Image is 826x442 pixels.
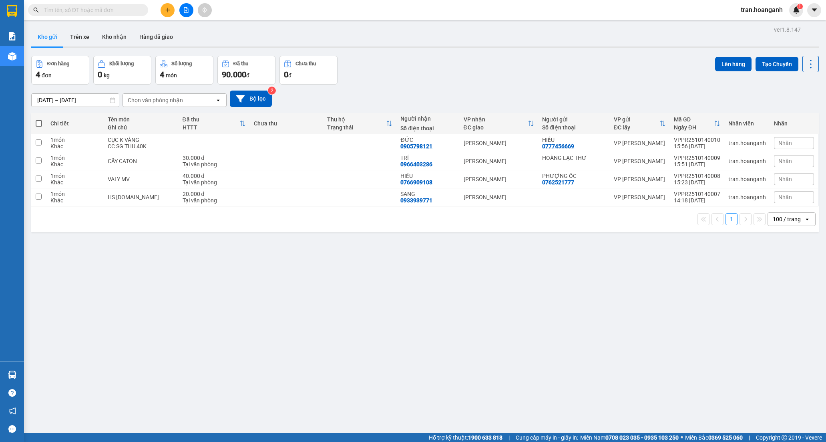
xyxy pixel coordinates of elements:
[171,61,192,67] div: Số lượng
[728,140,766,146] div: tran.hoanganh
[165,7,171,13] span: plus
[183,179,246,186] div: Tại văn phòng
[50,173,100,179] div: 1 món
[605,434,679,441] strong: 0708 023 035 - 0935 103 250
[183,191,246,197] div: 20.000 đ
[64,27,96,46] button: Trên xe
[468,434,502,441] strong: 1900 633 818
[183,197,246,204] div: Tại văn phòng
[183,173,246,179] div: 40.000 đ
[793,6,800,14] img: icon-new-feature
[778,176,792,182] span: Nhãn
[183,124,240,131] div: HTTT
[542,124,606,131] div: Số điện thoại
[614,194,666,200] div: VP [PERSON_NAME]
[464,194,535,200] div: [PERSON_NAME]
[98,70,102,79] span: 0
[614,158,666,164] div: VP [PERSON_NAME]
[166,72,177,79] span: món
[516,433,578,442] span: Cung cấp máy in - giấy in:
[50,143,100,149] div: Khác
[93,56,151,85] button: Khối lượng0kg
[36,70,40,79] span: 4
[400,173,455,179] div: HIẾU
[42,72,52,79] span: đơn
[160,70,164,79] span: 4
[460,113,539,134] th: Toggle SortBy
[183,116,240,123] div: Đã thu
[8,52,16,61] img: warehouse-icon
[295,61,316,67] div: Chưa thu
[778,140,792,146] span: Nhãn
[7,5,17,17] img: logo-vxr
[47,61,69,67] div: Đơn hàng
[32,94,119,107] input: Select a date range.
[50,137,100,143] div: 1 món
[811,6,818,14] span: caret-down
[217,56,275,85] button: Đã thu90.000đ
[33,7,39,13] span: search
[279,56,338,85] button: Chưa thu0đ
[464,116,528,123] div: VP nhận
[542,173,606,179] div: PHƯỢNG ỐC
[778,158,792,164] span: Nhãn
[728,176,766,182] div: tran.hoanganh
[614,140,666,146] div: VP [PERSON_NAME]
[161,3,175,17] button: plus
[542,143,574,149] div: 0777456669
[400,155,455,161] div: TRÍ
[674,155,720,161] div: VPPR2510140009
[614,124,659,131] div: ĐC lấy
[50,155,100,161] div: 1 món
[674,191,720,197] div: VPPR2510140007
[749,433,750,442] span: |
[726,213,738,225] button: 1
[284,70,288,79] span: 0
[222,70,246,79] span: 90.000
[183,7,189,13] span: file-add
[728,120,766,127] div: Nhân viên
[179,3,193,17] button: file-add
[254,120,319,127] div: Chưa thu
[50,179,100,186] div: Khác
[728,194,766,200] div: tran.hoanganh
[108,158,174,164] div: CÂY CATON
[610,113,670,134] th: Toggle SortBy
[183,161,246,168] div: Tại văn phòng
[179,113,250,134] th: Toggle SortBy
[246,72,249,79] span: đ
[327,116,386,123] div: Thu hộ
[464,124,528,131] div: ĐC giao
[400,179,432,186] div: 0766909108
[230,91,272,107] button: Bộ lọc
[50,120,100,127] div: Chi tiết
[674,173,720,179] div: VPPR2510140008
[782,435,787,440] span: copyright
[400,191,455,197] div: SANG
[104,72,110,79] span: kg
[400,125,455,131] div: Số điện thoại
[50,191,100,197] div: 1 món
[674,197,720,204] div: 14:18 [DATE]
[708,434,743,441] strong: 0369 525 060
[288,72,291,79] span: đ
[108,116,174,123] div: Tên món
[674,179,720,186] div: 15:23 [DATE]
[773,215,801,223] div: 100 / trang
[400,197,432,204] div: 0933939771
[542,137,606,143] div: HIẾU
[133,27,179,46] button: Hàng đã giao
[268,87,276,95] sup: 2
[674,137,720,143] div: VPPR2510140010
[685,433,743,442] span: Miền Bắc
[681,436,683,439] span: ⚪️
[464,176,535,182] div: [PERSON_NAME]
[327,124,386,131] div: Trạng thái
[429,433,502,442] span: Hỗ trợ kỹ thuật:
[31,27,64,46] button: Kho gửi
[542,155,606,161] div: HOÀNG LẠC THƯ
[400,137,455,143] div: ĐỨC
[728,158,766,164] div: tran.hoanganh
[50,161,100,168] div: Khác
[464,140,535,146] div: [PERSON_NAME]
